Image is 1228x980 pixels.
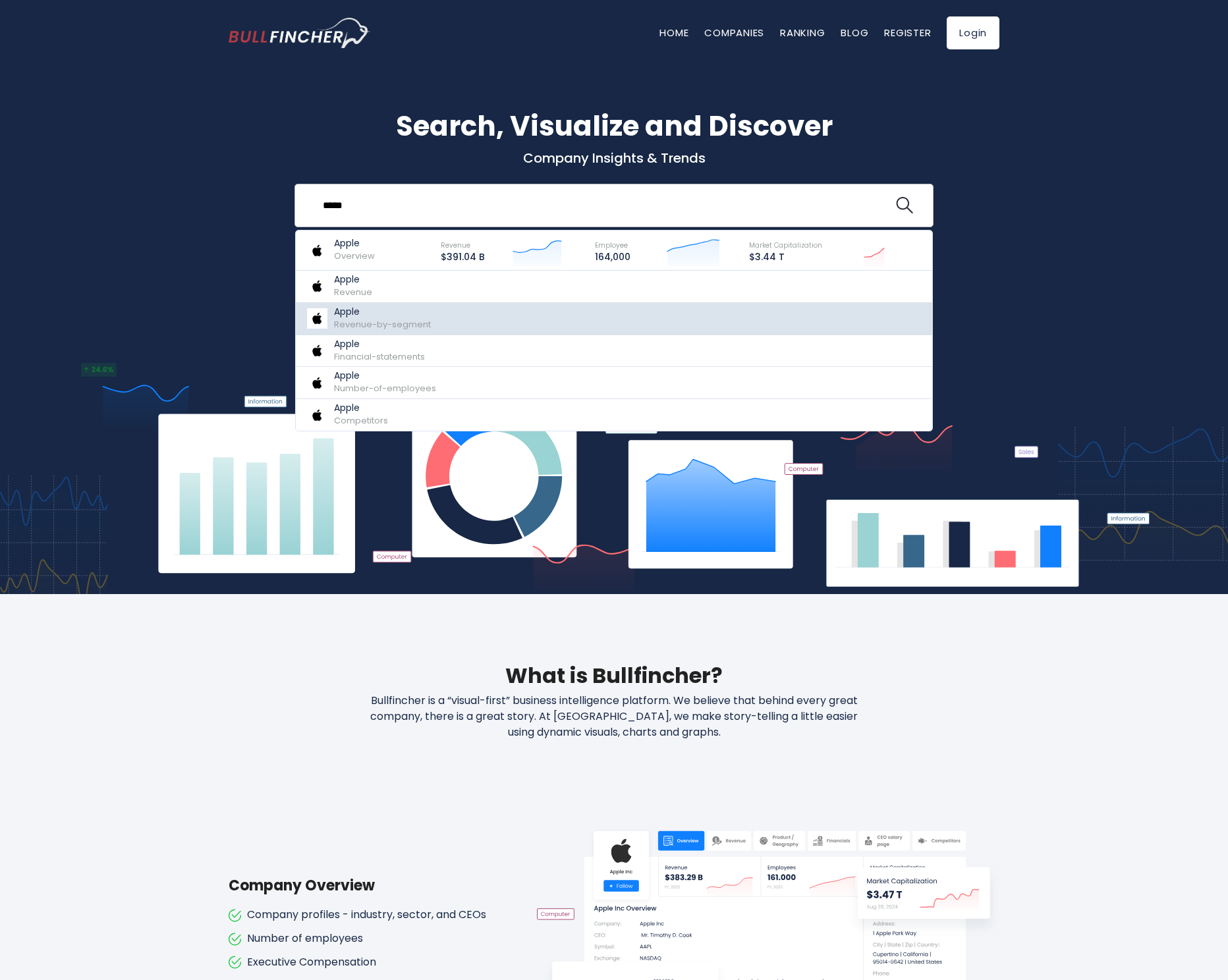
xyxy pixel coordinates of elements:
[229,18,370,48] img: bullfincher logo
[334,339,425,350] p: Apple
[229,150,999,167] p: Company Insights & Trends
[229,932,511,946] li: Number of employees
[704,26,764,40] a: Companies
[595,252,630,263] p: 164,000
[749,240,822,250] span: Market Capitalization
[229,660,999,692] h2: What is Bullfincher?
[780,26,825,40] a: Ranking
[884,26,931,40] a: Register
[229,18,370,48] a: Go to homepage
[296,399,932,431] a: Apple Competitors
[296,367,932,399] a: Apple Number-of-employees
[229,908,511,922] li: Company profiles - industry, sector, and CEOs
[334,274,372,285] p: Apple
[296,231,932,271] a: Apple Overview Revenue $391.04 B Employee 164,000 Market Capitalization $3.44 T
[841,26,868,40] a: Blog
[334,250,375,262] span: Overview
[334,238,375,249] p: Apple
[896,197,913,214] img: search icon
[334,414,388,427] span: Competitors
[229,956,511,969] li: Executive Compensation
[947,16,999,49] a: Login
[296,303,932,335] a: Apple Revenue-by-segment
[334,286,372,298] span: Revenue
[229,105,999,147] h1: Search, Visualize and Discover
[334,402,388,414] p: Apple
[333,693,896,740] p: Bullfincher is a “visual-first” business intelligence platform. We believe that behind every grea...
[229,254,999,267] p: What's trending
[749,252,822,263] p: $3.44 T
[334,318,431,331] span: Revenue-by-segment
[334,306,431,317] p: Apple
[595,240,628,250] span: Employee
[296,335,932,367] a: Apple Financial-statements
[334,382,436,395] span: Number-of-employees
[229,875,511,896] h3: Company Overview
[441,252,485,263] p: $391.04 B
[296,271,932,303] a: Apple Revenue
[334,350,425,363] span: Financial-statements
[659,26,688,40] a: Home
[334,370,436,381] p: Apple
[441,240,470,250] span: Revenue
